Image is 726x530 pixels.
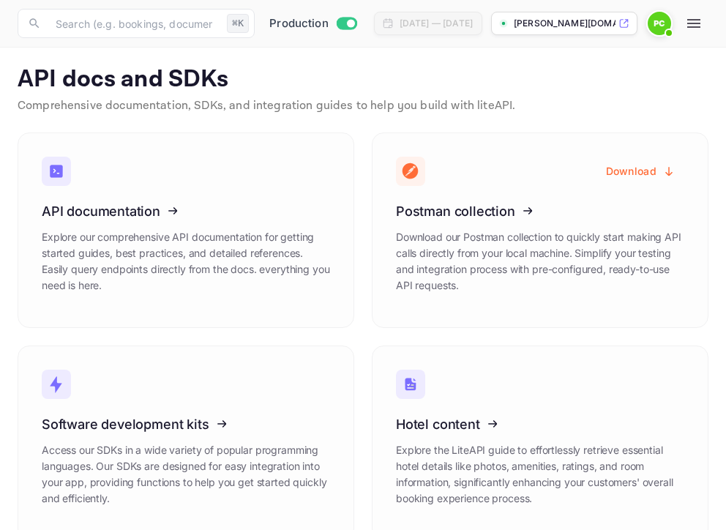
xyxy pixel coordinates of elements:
div: Switch to Sandbox mode [263,15,362,32]
h3: Software development kits [42,417,330,432]
p: Explore the LiteAPI guide to effortlessly retrieve essential hotel details like photos, amenities... [396,442,684,507]
p: Download our Postman collection to quickly start making API calls directly from your local machin... [396,229,684,294]
div: [DATE] — [DATE] [400,17,473,30]
h3: Hotel content [396,417,684,432]
p: Explore our comprehensive API documentation for getting started guides, best practices, and detai... [42,229,330,294]
h3: API documentation [42,204,330,219]
button: Download [597,157,684,185]
p: API docs and SDKs [18,65,708,94]
p: Comprehensive documentation, SDKs, and integration guides to help you build with liteAPI. [18,97,708,115]
img: Peter Coakley [648,12,671,35]
p: [PERSON_NAME][DOMAIN_NAME]... [514,17,615,30]
span: Production [269,15,329,32]
h3: Postman collection [396,204,684,219]
p: Access our SDKs in a wide variety of popular programming languages. Our SDKs are designed for eas... [42,442,330,507]
input: Search (e.g. bookings, documentation) [47,9,221,38]
a: API documentationExplore our comprehensive API documentation for getting started guides, best pra... [18,132,354,328]
div: ⌘K [227,14,249,33]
